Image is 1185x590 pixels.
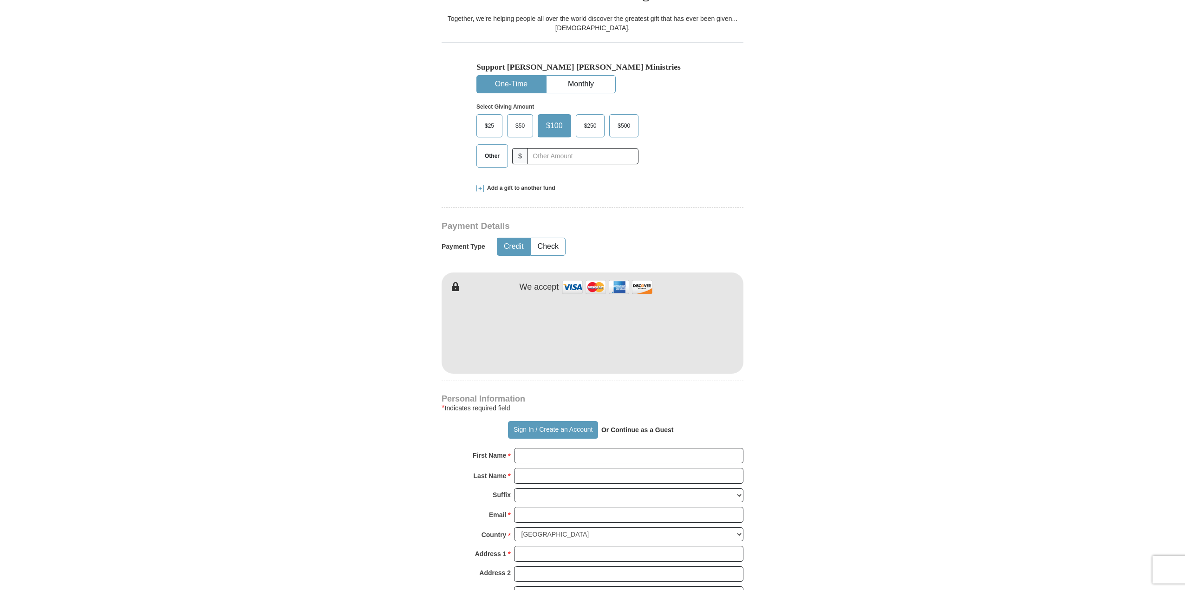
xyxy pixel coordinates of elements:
[579,119,601,133] span: $250
[442,243,485,251] h5: Payment Type
[484,184,555,192] span: Add a gift to another fund
[476,62,709,72] h5: Support [PERSON_NAME] [PERSON_NAME] Ministries
[480,119,499,133] span: $25
[442,402,743,414] div: Indicates required field
[541,119,567,133] span: $100
[520,282,559,292] h4: We accept
[482,528,507,541] strong: Country
[601,426,674,434] strong: Or Continue as a Guest
[508,421,598,439] button: Sign In / Create an Account
[475,547,507,560] strong: Address 1
[531,238,565,255] button: Check
[474,469,507,482] strong: Last Name
[442,395,743,402] h4: Personal Information
[561,277,654,297] img: credit cards accepted
[442,14,743,32] div: Together, we're helping people all over the world discover the greatest gift that has ever been g...
[476,104,534,110] strong: Select Giving Amount
[512,148,528,164] span: $
[511,119,529,133] span: $50
[547,76,615,93] button: Monthly
[613,119,635,133] span: $500
[473,449,506,462] strong: First Name
[493,488,511,501] strong: Suffix
[489,508,506,521] strong: Email
[442,221,678,232] h3: Payment Details
[480,149,504,163] span: Other
[477,76,546,93] button: One-Time
[497,238,530,255] button: Credit
[527,148,638,164] input: Other Amount
[479,566,511,579] strong: Address 2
